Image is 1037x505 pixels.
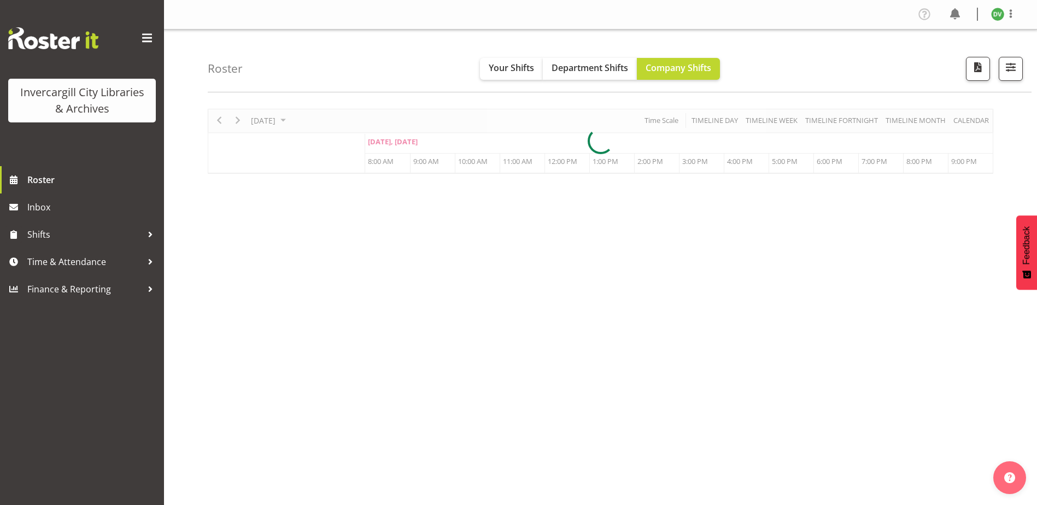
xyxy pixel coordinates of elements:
[1016,215,1037,290] button: Feedback - Show survey
[208,62,243,75] h4: Roster
[646,62,711,74] span: Company Shifts
[27,226,142,243] span: Shifts
[480,58,543,80] button: Your Shifts
[999,57,1023,81] button: Filter Shifts
[8,27,98,49] img: Rosterit website logo
[1022,226,1032,265] span: Feedback
[19,84,145,117] div: Invercargill City Libraries & Archives
[637,58,720,80] button: Company Shifts
[27,281,142,297] span: Finance & Reporting
[552,62,628,74] span: Department Shifts
[27,254,142,270] span: Time & Attendance
[991,8,1004,21] img: desk-view11665.jpg
[1004,472,1015,483] img: help-xxl-2.png
[27,172,159,188] span: Roster
[489,62,534,74] span: Your Shifts
[27,199,159,215] span: Inbox
[543,58,637,80] button: Department Shifts
[966,57,990,81] button: Download a PDF of the roster for the current day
